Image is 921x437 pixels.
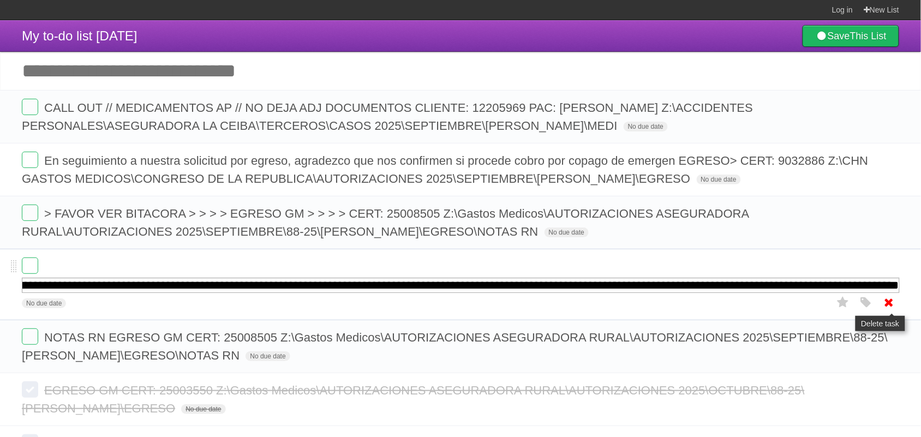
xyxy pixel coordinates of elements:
label: Done [22,152,38,168]
label: Done [22,328,38,345]
span: NOTAS RN EGRESO GM CERT: 25008505 Z:\Gastos Medicos\AUTORIZACIONES ASEGURADORA RURAL\AUTORIZACION... [22,331,888,362]
label: Done [22,381,38,398]
label: Done [22,205,38,221]
span: EGRESO GM CERT: 25003550 Z:\Gastos Medicos\AUTORIZACIONES ASEGURADORA RURAL\AUTORIZACIONES 2025\O... [22,384,805,415]
span: No due date [181,404,225,414]
span: No due date [246,351,290,361]
span: En seguimiento a nuestra solicitud por egreso, agradezco que nos confirmen si procede cobro por c... [22,154,869,185]
b: This List [850,31,887,41]
label: Star task [833,294,853,312]
span: CALL OUT // MEDICAMENTOS AP // NO DEJA ADJ DOCUMENTOS CLIENTE: 12205969 PAC: [PERSON_NAME] Z:\ACC... [22,101,753,133]
label: Done [22,258,38,274]
span: No due date [624,122,668,131]
span: My to-do list [DATE] [22,28,137,43]
span: > FAVOR VER BITACORA > > > > EGRESO GM > > > > CERT: 25008505 Z:\Gastos Medicos\AUTORIZACIONES AS... [22,207,749,238]
span: No due date [697,175,741,184]
span: No due date [22,298,66,308]
a: SaveThis List [803,25,899,47]
span: No due date [545,228,589,237]
label: Done [22,99,38,115]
